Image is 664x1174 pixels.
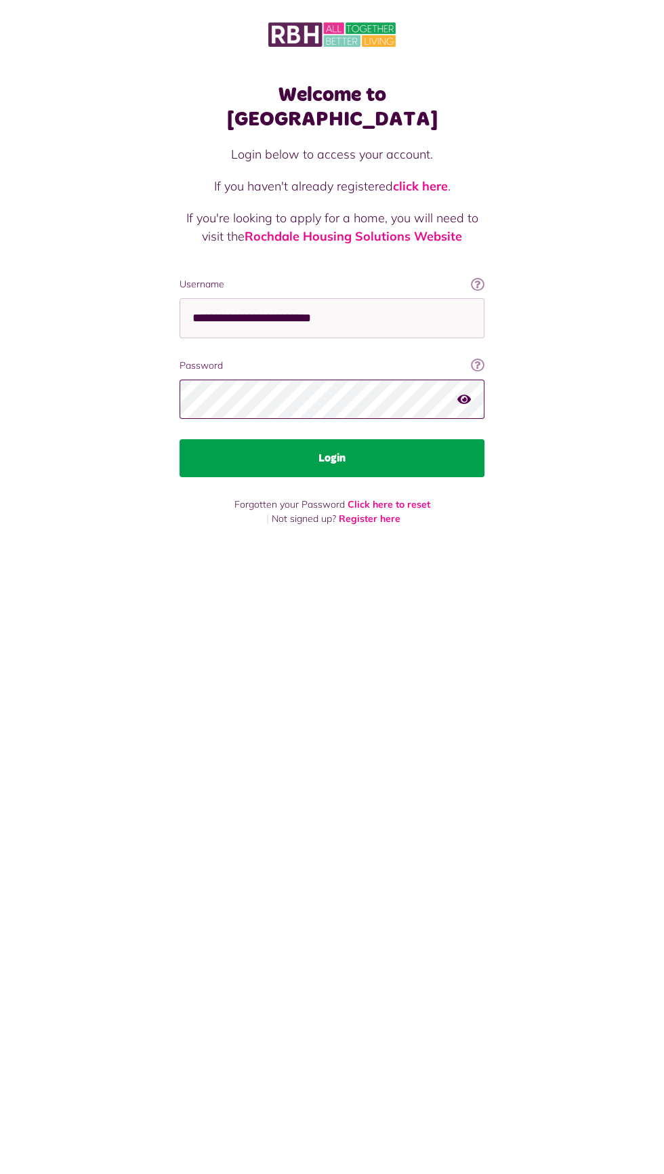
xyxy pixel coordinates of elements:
[180,83,484,131] h1: Welcome to [GEOGRAPHIC_DATA]
[180,439,484,477] button: Login
[339,512,400,525] a: Register here
[180,209,484,245] p: If you're looking to apply for a home, you will need to visit the
[180,277,484,291] label: Username
[180,145,484,163] p: Login below to access your account.
[268,20,396,49] img: MyRBH
[180,359,484,373] label: Password
[348,498,430,510] a: Click here to reset
[393,178,448,194] a: click here
[234,498,345,510] span: Forgotten your Password
[180,177,484,195] p: If you haven't already registered .
[272,512,336,525] span: Not signed up?
[245,228,462,244] a: Rochdale Housing Solutions Website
